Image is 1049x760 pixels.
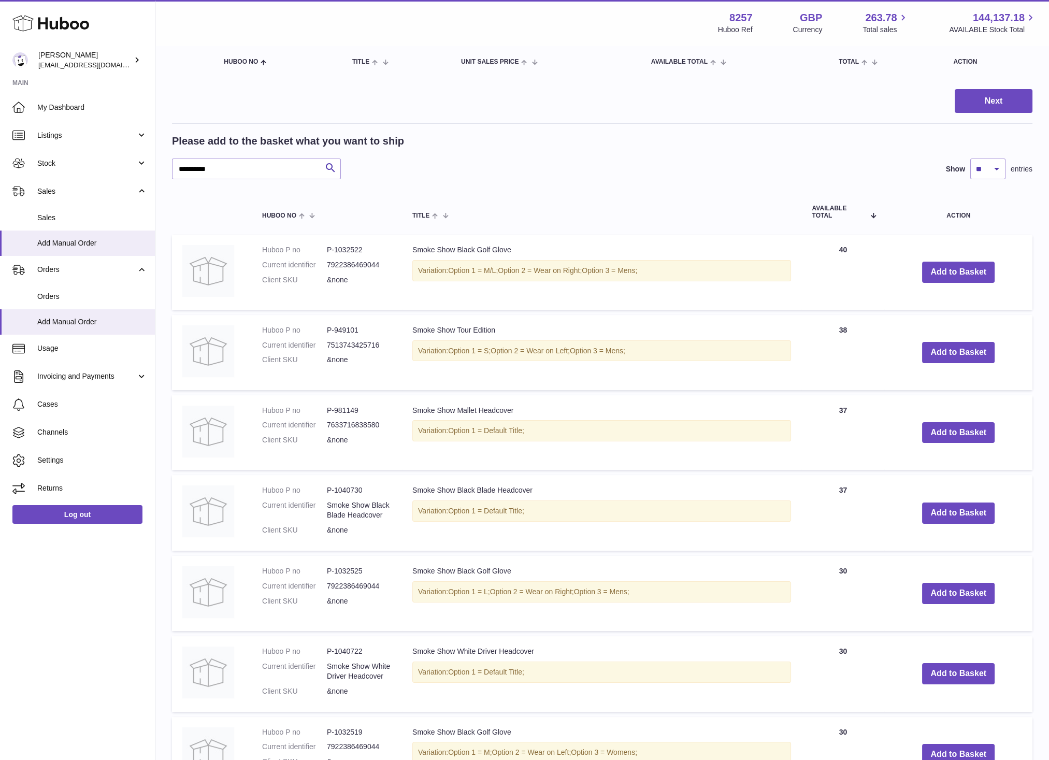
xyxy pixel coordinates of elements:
dt: Client SKU [262,525,327,535]
div: Variation: [412,500,791,522]
span: Invoicing and Payments [37,371,136,381]
dt: Current identifier [262,500,327,520]
dd: P-1032525 [327,566,392,576]
dd: 7922386469044 [327,742,392,752]
dd: 7633716838580 [327,420,392,430]
td: 30 [801,636,884,712]
img: Smoke Show Black Golf Glove [182,566,234,618]
td: Smoke Show White Driver Headcover [402,636,801,712]
dd: 7922386469044 [327,581,392,591]
dd: &none [327,686,392,696]
div: Variation: [412,260,791,281]
span: Huboo no [224,59,258,65]
span: 144,137.18 [973,11,1025,25]
span: Listings [37,131,136,140]
span: Orders [37,265,136,275]
dd: &none [327,275,392,285]
dd: &none [327,355,392,365]
div: Currency [793,25,823,35]
span: Option 2 = Wear on Right; [498,266,582,275]
img: Smoke Show Tour Edition [182,325,234,377]
label: Show [946,164,965,174]
button: Add to Basket [922,262,995,283]
dd: P-981149 [327,406,392,415]
img: Smoke Show Black Golf Glove [182,245,234,297]
span: Unit Sales Price [461,59,519,65]
span: Usage [37,343,147,353]
dd: P-1032519 [327,727,392,737]
span: Option 3 = Mens; [570,347,625,355]
span: Option 2 = Wear on Left; [491,347,570,355]
span: 263.78 [865,11,897,25]
dt: Current identifier [262,420,327,430]
dt: Client SKU [262,686,327,696]
dt: Huboo P no [262,485,327,495]
strong: GBP [800,11,822,25]
span: Option 1 = M/L; [448,266,498,275]
dt: Huboo P no [262,325,327,335]
span: Option 2 = Wear on Right; [490,587,574,596]
span: Total sales [863,25,909,35]
span: Cases [37,399,147,409]
dt: Client SKU [262,435,327,445]
button: Next [955,89,1032,113]
td: Smoke Show Tour Edition [402,315,801,390]
span: Orders [37,292,147,302]
span: Option 1 = S; [448,347,491,355]
td: Smoke Show Black Golf Glove [402,556,801,631]
dd: P-1040722 [327,647,392,656]
div: Variation: [412,662,791,683]
span: Add Manual Order [37,317,147,327]
dt: Current identifier [262,742,327,752]
span: Returns [37,483,147,493]
dd: P-1032522 [327,245,392,255]
dt: Huboo P no [262,406,327,415]
dt: Huboo P no [262,566,327,576]
div: Action [953,59,1022,65]
span: Settings [37,455,147,465]
span: Channels [37,427,147,437]
div: Variation: [412,340,791,362]
td: Smoke Show Black Golf Glove [402,235,801,310]
dd: Smoke Show White Driver Headcover [327,662,392,681]
img: Smoke Show White Driver Headcover [182,647,234,698]
dt: Huboo P no [262,245,327,255]
span: AVAILABLE Total [812,205,865,219]
span: AVAILABLE Stock Total [949,25,1037,35]
dt: Huboo P no [262,727,327,737]
span: Option 3 = Mens; [574,587,629,596]
span: Option 2 = Wear on Left; [492,748,571,756]
span: entries [1011,164,1032,174]
span: Option 1 = Default Title; [448,668,524,676]
dt: Client SKU [262,275,327,285]
td: 38 [801,315,884,390]
dd: &none [327,435,392,445]
button: Add to Basket [922,663,995,684]
dt: Current identifier [262,662,327,681]
dd: P-949101 [327,325,392,335]
td: 40 [801,235,884,310]
span: Option 1 = Default Title; [448,507,524,515]
span: Sales [37,187,136,196]
span: Option 1 = M; [448,748,492,756]
strong: 8257 [729,11,753,25]
td: Smoke Show Mallet Headcover [402,395,801,470]
div: [PERSON_NAME] [38,50,132,70]
td: 37 [801,475,884,551]
span: Huboo no [262,212,296,219]
a: Log out [12,505,142,524]
td: 37 [801,395,884,470]
dt: Current identifier [262,260,327,270]
span: Option 3 = Womens; [571,748,637,756]
dt: Huboo P no [262,647,327,656]
img: don@skinsgolf.com [12,52,28,68]
dd: 7513743425716 [327,340,392,350]
dd: Smoke Show Black Blade Headcover [327,500,392,520]
th: Action [884,195,1032,229]
span: My Dashboard [37,103,147,112]
dd: &none [327,525,392,535]
dt: Client SKU [262,355,327,365]
dd: P-1040730 [327,485,392,495]
div: Variation: [412,420,791,441]
span: [EMAIL_ADDRESS][DOMAIN_NAME] [38,61,152,69]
